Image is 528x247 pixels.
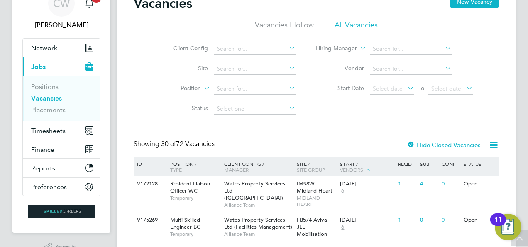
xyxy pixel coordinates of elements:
[31,164,55,172] span: Reports
[170,180,210,194] span: Resident Liaison Officer WC
[340,188,345,195] span: 6
[23,39,100,57] button: Network
[224,202,293,208] span: Alliance Team
[153,84,201,93] label: Position
[462,212,498,228] div: Open
[214,63,296,75] input: Search for...
[134,140,216,148] div: Showing
[22,20,100,30] span: Chloe Williams
[23,121,100,140] button: Timesheets
[23,159,100,177] button: Reports
[164,157,222,177] div: Position /
[418,212,440,228] div: 0
[170,195,220,201] span: Temporary
[297,166,325,173] span: Site Group
[23,57,100,76] button: Jobs
[407,141,481,149] label: Hide Closed Vacancies
[135,176,164,192] div: V172128
[170,231,220,237] span: Temporary
[396,157,418,171] div: Reqd
[340,224,345,231] span: 6
[31,63,46,71] span: Jobs
[161,140,176,148] span: 30 of
[396,176,418,192] div: 1
[462,157,498,171] div: Status
[370,63,452,75] input: Search for...
[431,85,461,92] span: Select date
[161,140,215,148] span: 72 Vacancies
[170,166,182,173] span: Type
[214,103,296,115] input: Select one
[160,104,208,112] label: Status
[23,76,100,121] div: Jobs
[170,216,200,230] span: Multi Skilled Engineer BC
[494,220,502,230] div: 11
[23,178,100,196] button: Preferences
[373,85,403,92] span: Select date
[440,157,461,171] div: Conf
[224,231,293,237] span: Alliance Team
[160,44,208,52] label: Client Config
[22,205,100,218] a: Go to home page
[495,214,521,240] button: Open Resource Center, 11 new notifications
[316,84,364,92] label: Start Date
[135,212,164,228] div: V175269
[340,217,394,224] div: [DATE]
[297,180,332,194] span: IM98W - Midland Heart
[222,157,295,177] div: Client Config /
[440,176,461,192] div: 0
[214,83,296,95] input: Search for...
[295,157,338,177] div: Site /
[224,180,285,201] span: Wates Property Services Ltd ([GEOGRAPHIC_DATA])
[255,20,314,35] li: Vacancies I follow
[297,216,327,237] span: FB574 Aviva JLL Mobilisation
[23,140,100,158] button: Finance
[224,216,292,230] span: Wates Property Services Ltd (Facilities Management)
[418,157,440,171] div: Sub
[31,146,54,153] span: Finance
[316,64,364,72] label: Vendor
[31,94,62,102] a: Vacancies
[31,127,66,135] span: Timesheets
[340,180,394,188] div: [DATE]
[370,43,452,55] input: Search for...
[31,44,57,52] span: Network
[418,176,440,192] div: 4
[224,166,249,173] span: Manager
[440,212,461,228] div: 0
[416,83,427,94] span: To
[396,212,418,228] div: 1
[31,106,66,114] a: Placements
[31,83,59,91] a: Positions
[340,166,363,173] span: Vendors
[31,183,67,191] span: Preferences
[309,44,357,53] label: Hiring Manager
[297,195,336,207] span: MIDLAND HEART
[214,43,296,55] input: Search for...
[335,20,378,35] li: All Vacancies
[462,176,498,192] div: Open
[135,157,164,171] div: ID
[338,157,396,178] div: Start /
[28,205,95,218] img: skilledcareers-logo-retina.png
[160,64,208,72] label: Site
